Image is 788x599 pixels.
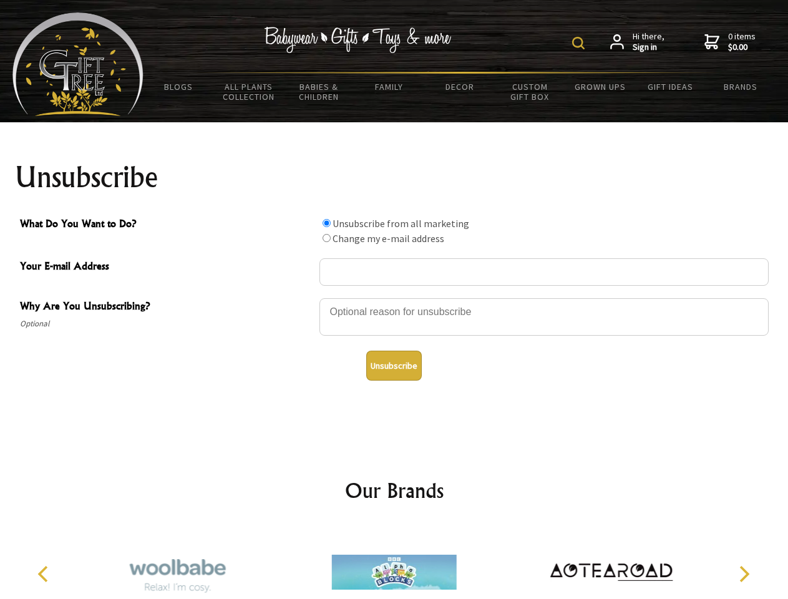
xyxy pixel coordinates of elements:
[706,74,776,100] a: Brands
[319,258,769,286] input: Your E-mail Address
[12,12,143,116] img: Babyware - Gifts - Toys and more...
[354,74,425,100] a: Family
[25,475,764,505] h2: Our Brands
[20,298,313,316] span: Why Are You Unsubscribing?
[20,316,313,331] span: Optional
[20,216,313,234] span: What Do You Want to Do?
[323,219,331,227] input: What Do You Want to Do?
[633,42,664,53] strong: Sign in
[31,560,59,588] button: Previous
[214,74,285,110] a: All Plants Collection
[633,31,664,53] span: Hi there,
[143,74,214,100] a: BLOGS
[565,74,635,100] a: Grown Ups
[323,234,331,242] input: What Do You Want to Do?
[728,42,756,53] strong: $0.00
[704,31,756,53] a: 0 items$0.00
[333,217,469,230] label: Unsubscribe from all marketing
[284,74,354,110] a: Babies & Children
[319,298,769,336] textarea: Why Are You Unsubscribing?
[728,31,756,53] span: 0 items
[20,258,313,276] span: Your E-mail Address
[333,232,444,245] label: Change my e-mail address
[610,31,664,53] a: Hi there,Sign in
[15,162,774,192] h1: Unsubscribe
[265,27,452,53] img: Babywear - Gifts - Toys & more
[495,74,565,110] a: Custom Gift Box
[366,351,422,381] button: Unsubscribe
[424,74,495,100] a: Decor
[635,74,706,100] a: Gift Ideas
[730,560,757,588] button: Next
[572,37,585,49] img: product search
